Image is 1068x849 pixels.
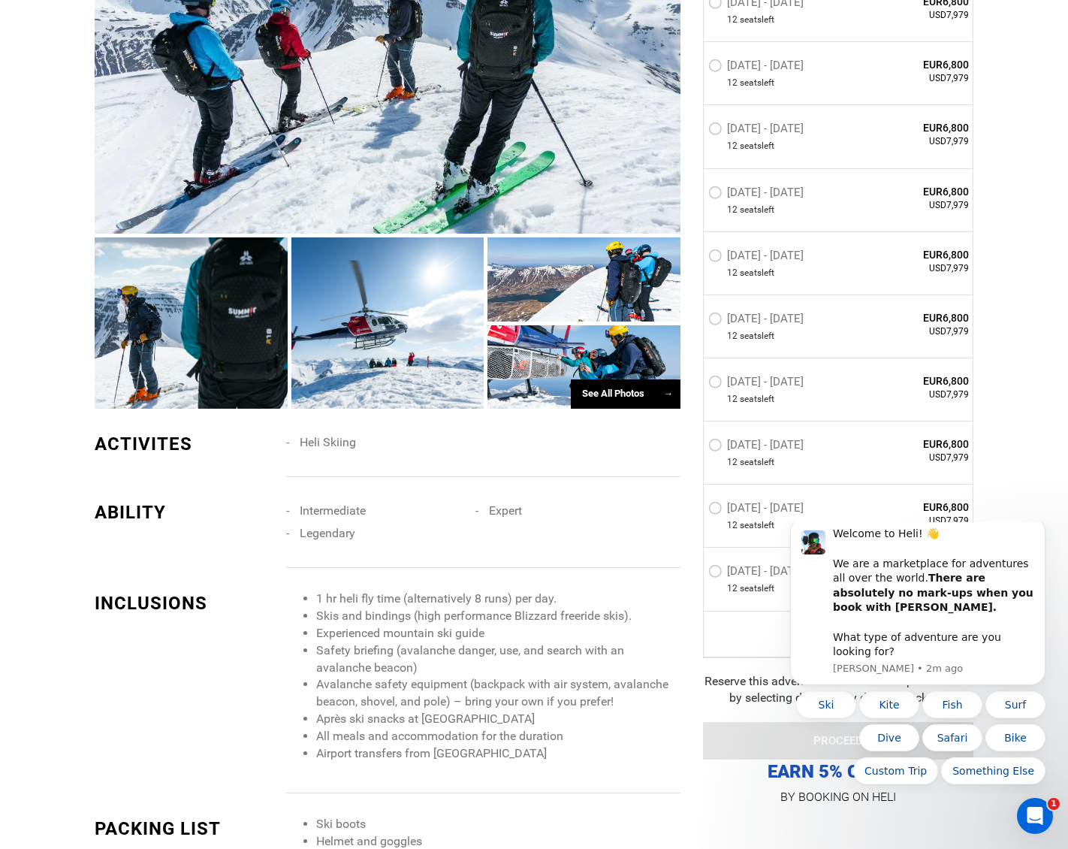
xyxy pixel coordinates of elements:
label: [DATE] - [DATE] [708,248,807,266]
iframe: Intercom notifications message [768,522,1068,793]
span: s [757,140,762,153]
span: seat left [740,582,774,595]
div: INCLUSIONS [95,591,275,616]
button: PROCEED [703,722,973,760]
label: [DATE] - [DATE] [708,59,807,77]
span: seat left [740,266,774,279]
span: EUR6,800 [860,310,969,325]
label: [DATE] - [DATE] [708,438,807,456]
li: Ski boots [316,816,680,833]
span: s [757,456,762,469]
span: USD7,979 [860,452,969,464]
span: 12 [727,203,738,216]
div: Reserve this adventure for an initial deposit of 20% by selecting deposit pay during checkout. [703,672,973,707]
li: Safety briefing (avalanche danger, use, and search with an avalanche beacon) [316,642,680,677]
span: seat left [740,77,774,89]
button: Quick reply: Bike [218,202,278,229]
li: Après ski snacks at [GEOGRAPHIC_DATA] [316,711,680,728]
label: [DATE] - [DATE] [708,312,807,330]
span: USD7,979 [860,325,969,338]
span: EUR6,800 [860,246,969,261]
span: 12 [727,456,738,469]
span: EUR6,800 [860,183,969,198]
span: 12 [727,519,738,532]
li: Skis and bindings (high performance Blizzard freeride skis). [316,608,680,625]
span: USD7,979 [860,135,969,148]
span: s [757,393,762,406]
li: Experienced mountain ski guide [316,625,680,642]
span: 12 [727,14,738,26]
button: Quick reply: Surf [218,169,278,196]
span: s [757,519,762,532]
label: [DATE] - [DATE] [708,501,807,519]
span: 12 [727,330,738,343]
label: [DATE] - [DATE] [708,122,807,140]
img: Profile image for Carl [34,8,58,32]
span: EUR6,800 [860,500,969,515]
label: [DATE] - [DATE] [708,185,807,203]
span: seat left [740,519,774,532]
span: 12 [727,582,738,595]
a: View All Slots [708,626,969,641]
span: s [757,330,762,343]
span: seat left [740,456,774,469]
span: seat left [740,14,774,26]
span: s [757,77,762,89]
span: 12 [727,77,738,89]
div: PACKING LIST [95,816,275,841]
span: 12 [727,393,738,406]
span: 1 [1048,798,1060,810]
li: All meals and accommodation for the duration [316,728,680,745]
li: Avalanche safety equipment (backpack with air system, avalanche beacon, shovel, and pole) – bring... [316,676,680,711]
span: 12 [727,140,738,153]
li: 1 hr heli fly time (alternatively 8 runs) per day. [316,591,680,608]
div: Message content [65,5,267,137]
span: s [757,266,762,279]
div: ABILITY [95,500,275,525]
button: Quick reply: Custom Trip [86,235,170,262]
span: s [757,203,762,216]
button: Quick reply: Ski [29,169,89,196]
span: USD7,979 [860,388,969,401]
button: Quick reply: Safari [155,202,215,229]
span: USD7,979 [860,198,969,211]
span: USD7,979 [860,72,969,85]
span: seat left [740,393,774,406]
span: Heli Skiing [300,435,356,449]
div: ACTIVITES [95,431,275,457]
span: seat left [740,203,774,216]
button: Quick reply: Fish [155,169,215,196]
button: Quick reply: Kite [92,169,152,196]
label: [DATE] - [DATE] [708,375,807,393]
span: seat left [740,330,774,343]
span: Expert [489,503,522,518]
span: Intermediate [300,503,366,518]
li: Airport transfers from [GEOGRAPHIC_DATA] [316,745,680,763]
span: seat left [740,140,774,153]
span: USD7,979 [860,261,969,274]
span: s [757,14,762,26]
span: → [663,388,673,399]
span: EUR6,800 [860,120,969,135]
p: BY BOOKING ON HELI [703,787,973,808]
span: Legendary [300,526,355,540]
span: EUR6,800 [860,373,969,388]
span: EUR6,800 [860,57,969,72]
div: See All Photos [571,379,680,409]
button: Quick reply: Dive [92,202,152,229]
div: Quick reply options [23,169,278,262]
b: There are absolutely no mark-ups when you book with [PERSON_NAME]. [65,50,266,91]
div: Welcome to Heli! 👋 We are a marketplace for adventures all over the world. What type of adventure... [65,5,267,137]
label: [DATE] - [DATE] [708,564,807,582]
span: EUR6,800 [860,437,969,452]
span: s [757,582,762,595]
span: 12 [727,266,738,279]
iframe: Intercom live chat [1017,798,1053,834]
span: USD7,979 [860,9,969,22]
button: Quick reply: Something Else [173,235,278,262]
p: Message from Carl, sent 2m ago [65,140,267,153]
span: USD7,979 [860,515,969,527]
